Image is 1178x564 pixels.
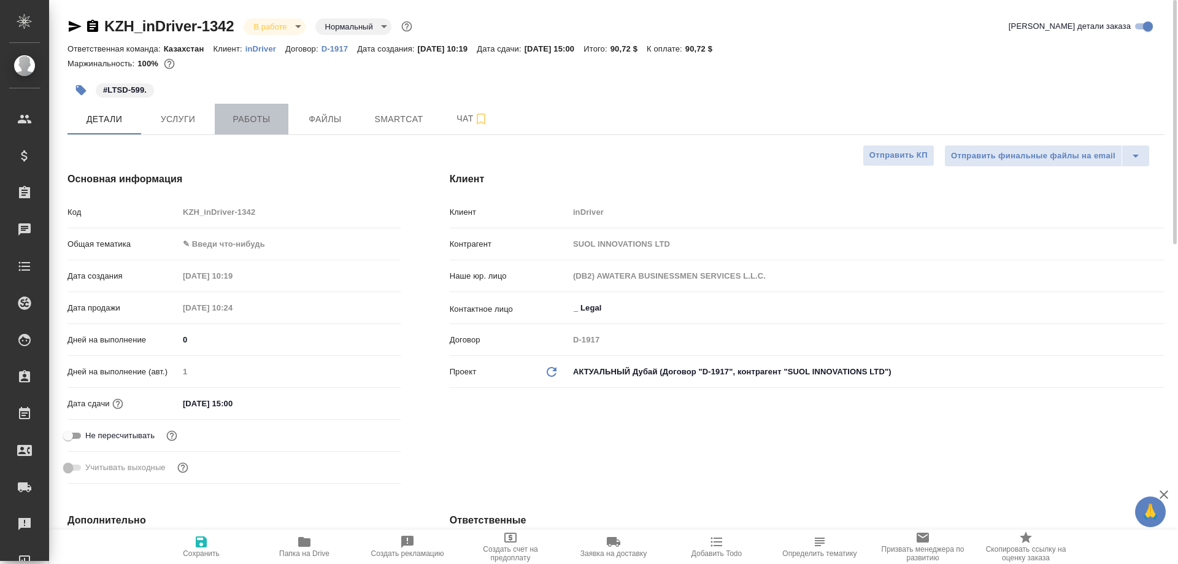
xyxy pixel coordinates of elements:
[782,549,857,558] span: Определить тематику
[466,545,555,562] span: Создать счет на предоплату
[357,44,417,53] p: Дата создания:
[150,530,253,564] button: Сохранить
[944,145,1122,167] button: Отправить финальные файлы на email
[67,206,179,218] p: Код
[951,149,1115,163] span: Отправить финальные файлы на email
[183,238,386,250] div: ✎ Введи что-нибудь
[67,19,82,34] button: Скопировать ссылку для ЯМессенджера
[183,549,220,558] span: Сохранить
[321,21,377,32] button: Нормальный
[321,43,357,53] a: D-1917
[85,19,100,34] button: Скопировать ссылку
[279,549,329,558] span: Папка на Drive
[179,299,286,317] input: Пустое поле
[871,530,974,564] button: Призвать менеджера по развитию
[1135,496,1166,527] button: 🙏
[245,43,285,53] a: inDriver
[164,428,180,444] button: Включи, если не хочешь, чтобы указанная дата сдачи изменилась после переставления заказа в 'Подтв...
[179,203,401,221] input: Пустое поле
[863,145,934,166] button: Отправить КП
[1158,307,1160,309] button: Open
[164,44,214,53] p: Казахстан
[569,331,1165,349] input: Пустое поле
[245,44,285,53] p: inDriver
[94,84,155,95] span: LTSD-599.
[450,172,1165,187] h4: Клиент
[982,545,1070,562] span: Скопировать ссылку на оценку заказа
[450,303,569,315] p: Контактное лицо
[477,44,524,53] p: Дата сдачи:
[450,366,477,378] p: Проект
[450,238,569,250] p: Контрагент
[67,366,179,378] p: Дней на выполнение (авт.)
[665,530,768,564] button: Добавить Todo
[148,112,207,127] span: Услуги
[315,18,391,35] div: В работе
[569,235,1165,253] input: Пустое поле
[768,530,871,564] button: Определить тематику
[580,549,647,558] span: Заявка на доставку
[1140,499,1161,525] span: 🙏
[67,59,137,68] p: Маржинальность:
[879,545,967,562] span: Призвать менеджера по развитию
[647,44,685,53] p: К оплате:
[67,398,110,410] p: Дата сдачи
[67,334,179,346] p: Дней на выполнение
[67,172,401,187] h4: Основная информация
[179,267,286,285] input: Пустое поле
[75,112,134,127] span: Детали
[691,549,742,558] span: Добавить Todo
[321,44,357,53] p: D-1917
[371,549,444,558] span: Создать рекламацию
[161,56,177,72] button: 0.00 USD;
[253,530,356,564] button: Папка на Drive
[974,530,1077,564] button: Скопировать ссылку на оценку заказа
[67,270,179,282] p: Дата создания
[285,44,321,53] p: Договор:
[1009,20,1131,33] span: [PERSON_NAME] детали заказа
[103,84,147,96] p: #LTSD-599.
[443,111,502,126] span: Чат
[569,267,1165,285] input: Пустое поле
[569,361,1165,382] div: АКТУАЛЬНЫЙ Дубай (Договор "D-1917", контрагент "SUOL INNOVATIONS LTD")
[179,395,286,412] input: ✎ Введи что-нибудь
[450,206,569,218] p: Клиент
[67,238,179,250] p: Общая тематика
[67,44,164,53] p: Ответственная команда:
[610,44,647,53] p: 90,72 $
[525,44,584,53] p: [DATE] 15:00
[213,44,245,53] p: Клиент:
[869,149,928,163] span: Отправить КП
[67,513,401,528] h4: Дополнительно
[418,44,477,53] p: [DATE] 10:19
[179,331,401,349] input: ✎ Введи что-нибудь
[450,513,1165,528] h4: Ответственные
[137,59,161,68] p: 100%
[67,77,94,104] button: Добавить тэг
[685,44,722,53] p: 90,72 $
[179,234,401,255] div: ✎ Введи что-нибудь
[222,112,281,127] span: Работы
[296,112,355,127] span: Файлы
[944,145,1150,167] div: split button
[104,18,234,34] a: KZH_inDriver-1342
[175,460,191,476] button: Выбери, если сб и вс нужно считать рабочими днями для выполнения заказа.
[450,270,569,282] p: Наше юр. лицо
[356,530,459,564] button: Создать рекламацию
[450,334,569,346] p: Договор
[562,530,665,564] button: Заявка на доставку
[569,203,1165,221] input: Пустое поле
[459,530,562,564] button: Создать счет на предоплату
[474,112,488,126] svg: Подписаться
[85,430,155,442] span: Не пересчитывать
[110,396,126,412] button: Если добавить услуги и заполнить их объемом, то дата рассчитается автоматически
[244,18,305,35] div: В работе
[583,44,610,53] p: Итого:
[399,18,415,34] button: Доп статусы указывают на важность/срочность заказа
[67,302,179,314] p: Дата продажи
[369,112,428,127] span: Smartcat
[250,21,290,32] button: В работе
[85,462,166,474] span: Учитывать выходные
[179,363,401,381] input: Пустое поле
